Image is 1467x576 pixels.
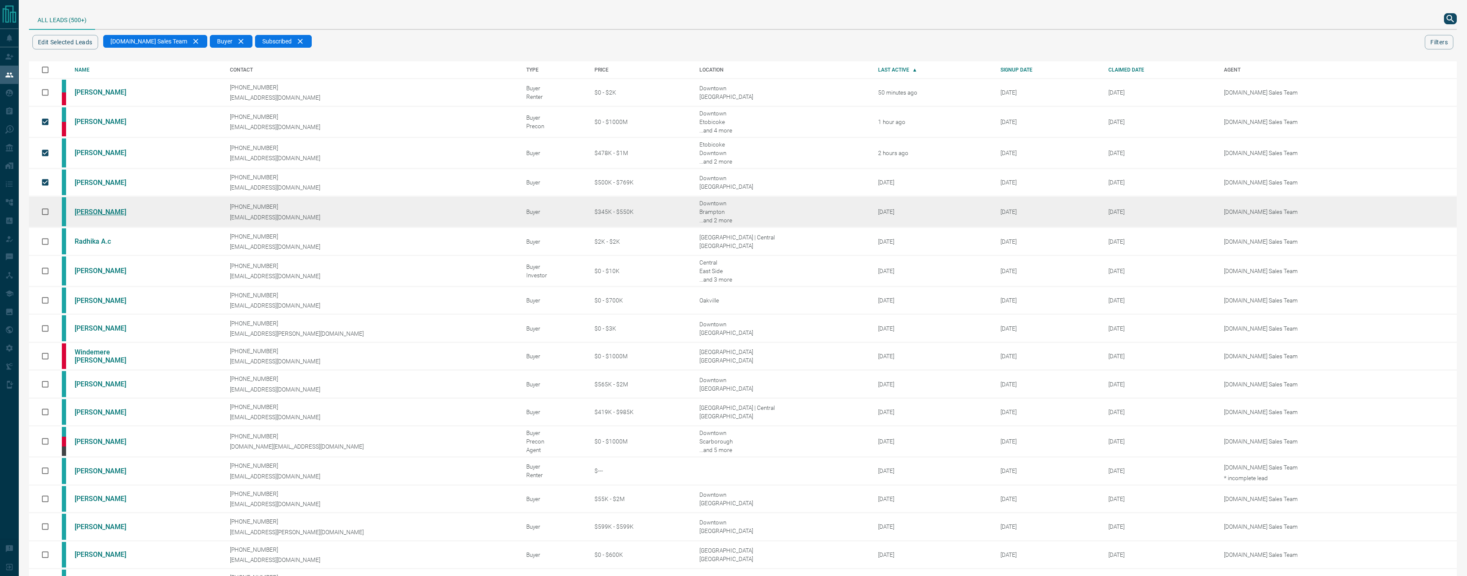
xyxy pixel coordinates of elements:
div: 2 hours ago [878,150,988,156]
div: Downtown [699,110,865,117]
p: [EMAIL_ADDRESS][DOMAIN_NAME] [230,473,513,480]
div: September 30th 2025, 5:13:34 PM [1108,523,1211,530]
p: [DOMAIN_NAME] Sales Team [1224,409,1331,415]
span: [DOMAIN_NAME] Sales Team [110,38,187,45]
div: property.ca [62,437,66,446]
div: CLAIMED DATE [1108,67,1211,73]
a: [PERSON_NAME] [75,179,139,187]
div: West Side, West End, Vancouver [699,276,865,283]
div: mrloft.ca [62,446,66,456]
div: September 26th 2025, 3:34:43 PM [1108,467,1211,474]
p: [PHONE_NUMBER] [230,262,513,269]
div: Buyer [526,353,582,360]
p: [PHONE_NUMBER] [230,433,513,440]
div: July 24th 2019, 6:23:21 PM [1000,438,1096,445]
div: [GEOGRAPHIC_DATA] | Central [699,234,865,241]
div: West End, East End, Midtown | Central, Toronto [699,127,865,134]
div: Buyer [526,263,582,270]
div: condos.ca [62,228,66,254]
div: [GEOGRAPHIC_DATA] [699,329,865,336]
div: Downtown [699,321,865,328]
div: Downtown [699,491,865,498]
div: $0 - $10K [594,268,687,274]
div: December 4th 2020, 4:51:53 PM [1000,325,1096,332]
a: [PERSON_NAME] [75,550,139,559]
button: Filters [1425,35,1453,49]
div: [DATE] [878,381,988,388]
div: September 30th 2025, 5:13:35 PM [1108,495,1211,502]
p: [PHONE_NUMBER] [230,203,513,210]
div: Oakville [699,297,865,304]
div: [GEOGRAPHIC_DATA] | Central [699,404,865,411]
div: Downtown [699,377,865,383]
div: PRICE [594,67,687,73]
div: * incomplete lead [1224,475,1331,481]
p: [DOMAIN_NAME] Sales Team [1224,495,1331,502]
div: [DATE] [878,238,988,245]
a: [PERSON_NAME] [75,523,139,531]
p: [EMAIL_ADDRESS][DOMAIN_NAME] [230,155,513,161]
p: [PHONE_NUMBER] [230,233,513,240]
div: September 24th 2025, 3:55:07 PM [1108,297,1211,304]
div: $478K - $1M [594,150,687,156]
div: September 15th 2025, 11:44:15 AM [1000,467,1096,474]
div: Buyer [526,523,582,530]
div: North York, Midtown | Central, East York, Toronto, Markham [699,446,865,453]
div: LAST ACTIVE [878,67,988,73]
div: June 2nd 2025, 10:20:26 AM [1108,179,1211,186]
p: [DOMAIN_NAME] Sales Team [1224,438,1331,445]
a: Radhika A.c [75,237,139,245]
div: September 30th 2025, 4:46:01 PM [1108,325,1211,332]
div: Buyer [526,85,582,92]
div: Buyer [526,114,582,121]
p: [DOMAIN_NAME] Sales Team [1224,353,1331,360]
div: Downtown [699,150,865,156]
a: [PERSON_NAME] [75,408,139,416]
p: [EMAIL_ADDRESS][DOMAIN_NAME] [230,386,513,393]
div: [GEOGRAPHIC_DATA] [699,547,865,554]
div: Etobicoke, Toronto [699,158,865,165]
a: [PERSON_NAME] [75,438,139,446]
div: condos.ca [62,399,66,425]
div: September 5th 2024, 3:31:11 PM [1000,353,1096,360]
div: SIGNUP DATE [1000,67,1096,73]
div: Downtown [699,429,865,436]
div: condos.ca [62,427,66,437]
a: [PERSON_NAME] [75,118,139,126]
div: December 30th 2019, 10:31:27 PM [1000,409,1096,415]
div: $0 - $2K [594,89,687,96]
div: Buyer [526,381,582,388]
div: [DATE] [878,551,988,558]
div: condos.ca [62,288,66,313]
div: AGENT [1224,67,1457,73]
div: August 6th 2025, 4:57:04 PM [1108,118,1211,125]
p: [PHONE_NUMBER] [230,174,513,181]
div: Buyer [526,409,582,415]
div: [DATE] [878,268,988,274]
div: Buyer [526,297,582,304]
span: Buyer [217,38,232,45]
p: [PHONE_NUMBER] [230,375,513,382]
div: East Side [699,268,865,274]
a: [PERSON_NAME] [75,297,139,305]
div: Investor [526,272,582,279]
div: [GEOGRAPHIC_DATA] [699,527,865,534]
p: [EMAIL_ADDRESS][DOMAIN_NAME] [230,214,513,221]
p: [PHONE_NUMBER] [230,113,513,120]
div: condos.ca [62,315,66,341]
div: Buyer [210,35,252,48]
div: September 15th 2025, 9:08:58 AM [1000,523,1096,530]
div: [GEOGRAPHIC_DATA] [699,348,865,355]
div: Downtown [699,200,865,207]
div: [DATE] [878,409,988,415]
div: Buyer [526,551,582,558]
p: [DOMAIN_NAME] Sales Team [1224,118,1331,125]
div: $0 - $1000M [594,353,687,360]
div: February 17th 2019, 7:09:27 PM [1000,551,1096,558]
div: condos.ca [62,486,66,512]
div: Wellington North, Toronto [699,217,865,224]
div: [DATE] [878,325,988,332]
p: [EMAIL_ADDRESS][DOMAIN_NAME] [230,273,513,279]
div: March 22nd 2019, 2:29:21 PM [1000,179,1096,186]
div: [GEOGRAPHIC_DATA] [699,183,865,190]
